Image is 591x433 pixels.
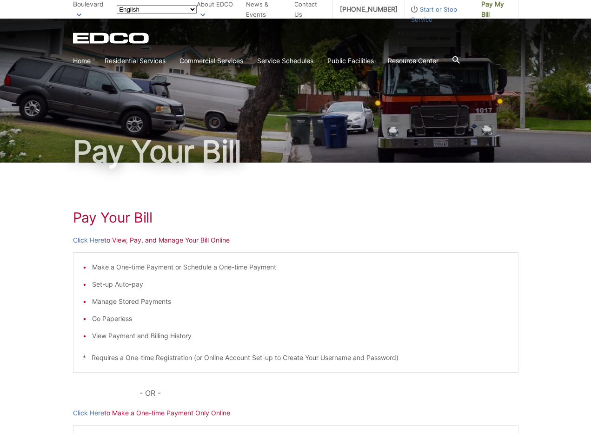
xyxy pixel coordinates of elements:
[117,5,197,14] select: Select a language
[73,33,150,44] a: EDCD logo. Return to the homepage.
[257,56,313,66] a: Service Schedules
[83,353,509,363] p: * Requires a One-time Registration (or Online Account Set-up to Create Your Username and Password)
[179,56,243,66] a: Commercial Services
[73,408,104,418] a: Click Here
[388,56,438,66] a: Resource Center
[92,279,509,289] li: Set-up Auto-pay
[139,387,518,400] p: - OR -
[73,209,518,226] h1: Pay Your Bill
[105,56,166,66] a: Residential Services
[73,235,104,245] a: Click Here
[92,314,509,324] li: Go Paperless
[73,56,91,66] a: Home
[92,296,509,307] li: Manage Stored Payments
[73,235,518,245] p: to View, Pay, and Manage Your Bill Online
[327,56,374,66] a: Public Facilities
[92,331,509,341] li: View Payment and Billing History
[92,262,509,272] li: Make a One-time Payment or Schedule a One-time Payment
[73,408,518,418] p: to Make a One-time Payment Only Online
[73,137,518,166] h1: Pay Your Bill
